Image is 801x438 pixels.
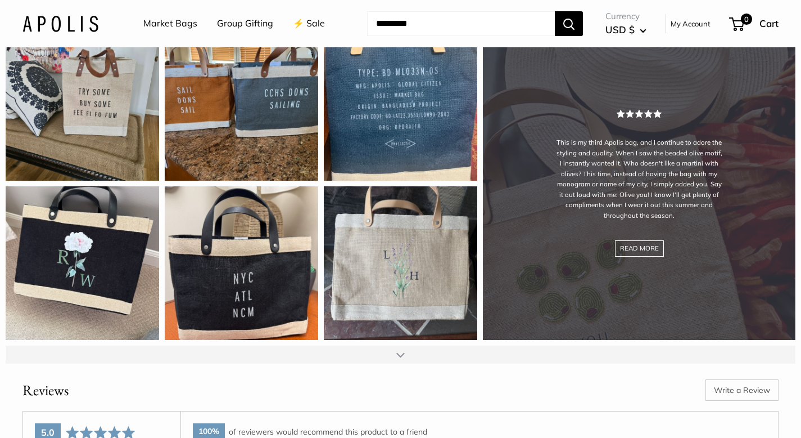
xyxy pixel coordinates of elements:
[293,15,325,32] a: ⚡️ Sale
[143,15,197,32] a: Market Bags
[605,8,646,24] span: Currency
[705,379,779,401] a: Write a Review
[671,17,711,30] a: My Account
[605,21,646,39] button: USD $
[217,15,273,32] a: Group Gifting
[367,11,555,36] input: Search...
[9,395,120,429] iframe: Sign Up via Text for Offers
[41,427,55,438] span: 5.0
[759,17,779,29] span: Cart
[555,11,583,36] button: Search
[605,24,635,35] span: USD $
[229,426,427,436] span: of reviewers would recommend this product to a friend
[22,15,98,32] img: Apolis
[730,15,779,33] a: 0 Cart
[741,14,752,25] span: 0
